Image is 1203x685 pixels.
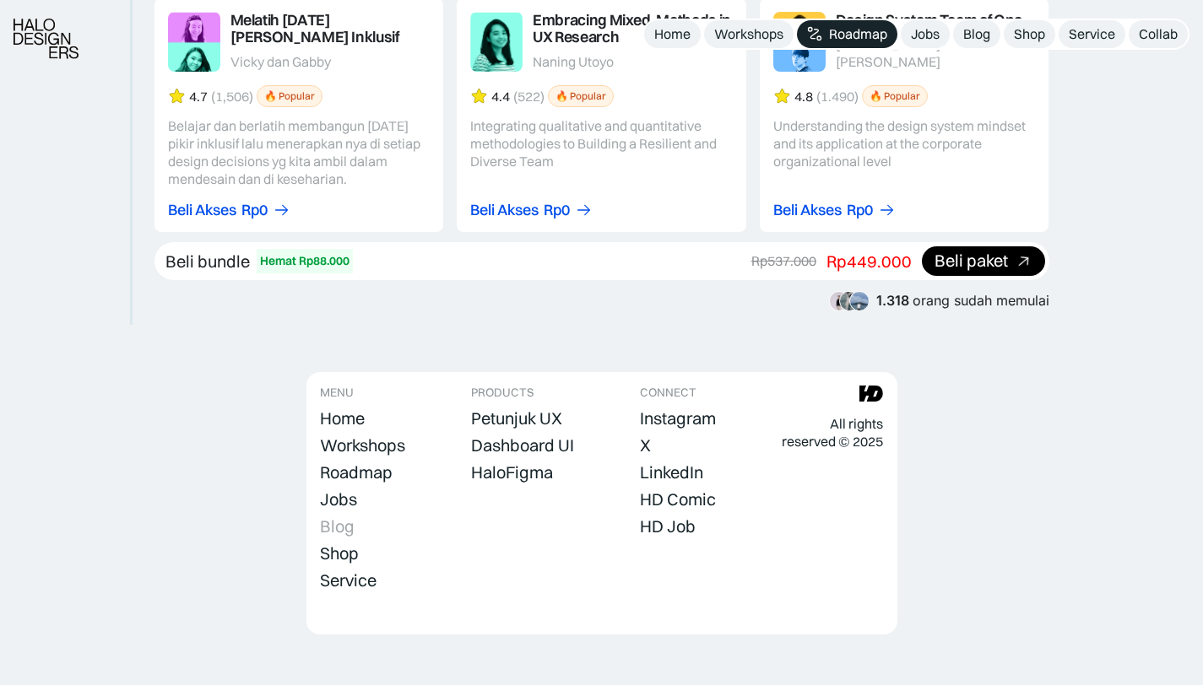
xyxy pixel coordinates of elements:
[640,461,703,484] a: LinkedIn
[1129,20,1188,48] a: Collab
[751,252,816,270] div: Rp537.000
[470,202,593,219] a: Beli AksesRp0
[1069,25,1115,43] div: Service
[640,408,716,429] div: Instagram
[773,202,896,219] a: Beli AksesRp0
[640,488,716,511] a: HD Comic
[471,461,553,484] a: HaloFigma
[1139,25,1178,43] div: Collab
[876,293,1049,309] div: orang sudah memulai
[320,461,393,484] a: Roadmap
[320,408,365,429] div: Home
[320,570,377,591] div: Service
[1014,25,1045,43] div: Shop
[154,242,1049,280] a: Beli bundleHemat Rp88.000Rp537.000Rp449.000Beli paket
[826,251,912,272] div: Rp449.000
[320,515,355,538] a: Blog
[640,462,703,483] div: LinkedIn
[654,25,691,43] div: Home
[241,202,268,219] div: Rp0
[471,407,562,430] a: Petunjuk UX
[901,20,950,48] a: Jobs
[320,516,355,537] div: Blog
[544,202,570,219] div: Rp0
[320,542,359,565] a: Shop
[640,489,716,510] div: HD Comic
[704,20,794,48] a: Workshops
[782,415,883,450] div: All rights reserved © 2025
[470,202,539,219] div: Beli Akses
[640,407,716,430] a: Instagram
[320,569,377,592] a: Service
[876,292,909,309] span: 1.318
[471,435,574,456] div: Dashboard UI
[320,489,357,510] div: Jobs
[644,20,701,48] a: Home
[320,543,359,564] div: Shop
[797,20,897,48] a: Roadmap
[773,202,842,219] div: Beli Akses
[320,434,405,457] a: Workshops
[640,516,696,537] div: HD Job
[320,435,405,456] div: Workshops
[260,252,350,270] div: Hemat Rp88.000
[829,25,887,43] div: Roadmap
[714,25,783,43] div: Workshops
[168,202,290,219] a: Beli AksesRp0
[1004,20,1055,48] a: Shop
[1059,20,1125,48] a: Service
[640,435,651,456] div: X
[471,434,574,457] a: Dashboard UI
[963,25,990,43] div: Blog
[471,386,534,400] div: PRODUCTS
[320,407,365,430] a: Home
[471,462,553,483] div: HaloFigma
[168,202,236,219] div: Beli Akses
[165,251,250,272] div: Beli bundle
[320,462,393,483] div: Roadmap
[640,386,696,400] div: CONNECT
[640,515,696,538] a: HD Job
[847,202,873,219] div: Rp0
[911,25,940,43] div: Jobs
[640,434,651,457] a: X
[320,386,354,400] div: MENU
[935,252,1008,270] div: Beli paket
[320,488,357,511] a: Jobs
[953,20,1000,48] a: Blog
[471,408,562,429] div: Petunjuk UX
